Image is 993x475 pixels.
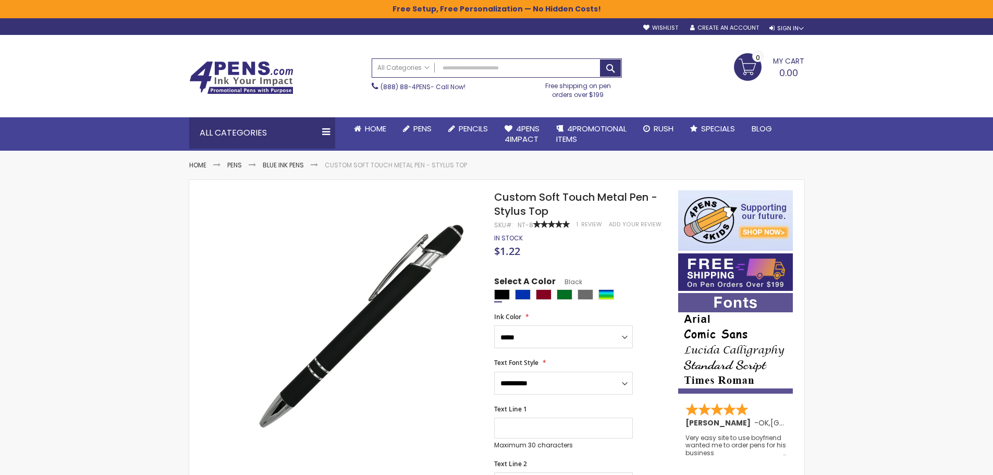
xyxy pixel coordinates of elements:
[685,434,787,457] div: Very easy site to use boyfriend wanted me to order pens for his business
[758,418,769,428] span: OK
[494,244,520,258] span: $1.22
[440,117,496,140] a: Pencils
[242,205,481,444] img: regal_rubber_black_1_1.jpg
[494,221,513,229] strong: SKU
[769,25,804,32] div: Sign In
[598,289,614,300] div: Assorted
[346,117,395,140] a: Home
[701,123,735,134] span: Specials
[548,117,635,151] a: 4PROMOTIONALITEMS
[505,123,540,144] span: 4Pens 4impact
[413,123,432,134] span: Pens
[459,123,488,134] span: Pencils
[381,82,431,91] a: (888) 88-4PENS
[556,123,627,144] span: 4PROMOTIONAL ITEMS
[534,78,622,99] div: Free shipping on pen orders over $199
[494,276,556,290] span: Select A Color
[907,447,993,475] iframe: Google Customer Reviews
[643,24,678,32] a: Wishlist
[494,441,633,449] p: Maximum 30 characters
[372,59,435,76] a: All Categories
[756,53,760,63] span: 0
[557,289,572,300] div: Green
[515,289,531,300] div: Blue
[682,117,743,140] a: Specials
[518,221,533,229] div: NT-8
[227,161,242,169] a: Pens
[494,312,521,321] span: Ink Color
[690,24,759,32] a: Create an Account
[754,418,847,428] span: - ,
[770,418,847,428] span: [GEOGRAPHIC_DATA]
[536,289,551,300] div: Burgundy
[609,221,661,228] a: Add Your Review
[734,53,804,79] a: 0.00 0
[365,123,386,134] span: Home
[678,190,793,251] img: 4pens 4 kids
[325,161,467,169] li: Custom Soft Touch Metal Pen - Stylus Top
[494,289,510,300] div: Black
[189,161,206,169] a: Home
[494,234,523,242] div: Availability
[189,61,293,94] img: 4Pens Custom Pens and Promotional Products
[496,117,548,151] a: 4Pens4impact
[779,66,798,79] span: 0.00
[377,64,430,72] span: All Categories
[263,161,304,169] a: Blue ink Pens
[494,190,657,218] span: Custom Soft Touch Metal Pen - Stylus Top
[494,358,538,367] span: Text Font Style
[678,253,793,291] img: Free shipping on orders over $199
[578,289,593,300] div: Grey
[494,234,523,242] span: In stock
[577,221,604,228] a: 1 Review
[395,117,440,140] a: Pens
[494,459,527,468] span: Text Line 2
[189,117,335,149] div: All Categories
[654,123,673,134] span: Rush
[581,221,602,228] span: Review
[752,123,772,134] span: Blog
[685,418,754,428] span: [PERSON_NAME]
[381,82,465,91] span: - Call Now!
[635,117,682,140] a: Rush
[533,221,570,228] div: 100%
[577,221,578,228] span: 1
[556,277,582,286] span: Black
[743,117,780,140] a: Blog
[678,293,793,394] img: font-personalization-examples
[494,405,527,413] span: Text Line 1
